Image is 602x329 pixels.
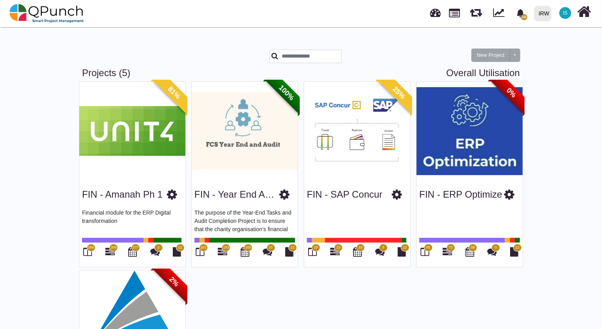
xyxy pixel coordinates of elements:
[82,189,163,200] a: FIN - Amanah Ph 1
[194,189,280,200] a: FIN - Year End Audit
[152,260,196,304] span: 2%
[515,245,519,250] span: 12
[377,71,421,115] span: 25%
[490,71,533,115] span: 0%
[330,247,340,256] i: Gantt
[403,245,407,250] span: 12
[150,247,160,256] i: Punch Discussions
[105,250,115,256] a: 358
[430,5,441,17] span: Dashboard
[307,189,383,200] a: FIN - SAP Concur
[578,4,591,19] i: Home
[559,7,571,19] span: Idiris Shariif
[196,247,205,256] i: Board
[510,247,519,256] i: Document Library
[152,71,196,115] span: 81%
[263,247,272,256] i: Punch Discussions
[337,245,340,250] span: 23
[314,245,318,250] span: 19
[471,49,510,62] button: New Project
[382,245,384,250] span: 3
[531,0,555,26] a: IRW
[82,209,183,232] p: Financial module for the ERP Digital transformation
[286,247,294,256] i: Document Library
[178,245,182,250] span: 12
[375,247,385,256] i: Punch Discussions
[218,250,227,256] a: 183
[443,247,452,256] i: Gantt
[446,67,520,79] a: Overall Utilisation
[218,247,227,256] i: Gantt
[330,250,340,256] a: 23
[241,247,249,256] i: Calendar
[84,247,92,256] i: Board
[353,247,362,256] i: Calendar
[466,247,474,256] i: Calendar
[133,245,138,250] span: 277
[555,0,576,26] a: IS
[521,14,527,20] span: 10
[265,71,308,115] span: 100%
[157,245,159,250] span: 2
[488,247,497,256] i: Punch Discussions
[471,245,475,250] span: 58
[419,189,502,200] a: FIN - ERP Optimize
[512,0,531,25] a: bell fill10
[88,245,94,250] span: 284
[105,247,115,256] i: Gantt
[200,245,206,250] span: 181
[489,0,512,26] div: Dynamic Report
[563,11,567,15] span: IS
[421,247,430,256] i: Board
[426,245,430,250] span: 65
[194,209,295,232] p: The purpose of the Year-End Tasks and Audit Completion Project is to ensure that the charity orga...
[449,5,460,17] span: Projects
[539,7,550,21] div: IRW
[398,247,406,256] i: Document Library
[495,245,497,250] span: 0
[514,6,527,20] div: Notification
[223,245,229,250] span: 183
[245,245,251,250] span: 165
[269,245,273,250] span: 37
[449,245,453,250] span: 72
[443,250,452,256] a: 72
[470,4,482,17] span: Releases
[194,189,279,200] h3: FIN - Year End Audit
[516,9,525,17] svg: bell fill
[290,245,294,250] span: 12
[82,67,520,79] h3: Projects (5)
[308,247,317,256] i: Board
[359,245,363,250] span: 19
[128,247,137,256] i: Calendar
[9,2,84,25] img: qpunch-sp.fa6292f.png
[111,245,117,250] span: 358
[173,247,181,256] i: Document Library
